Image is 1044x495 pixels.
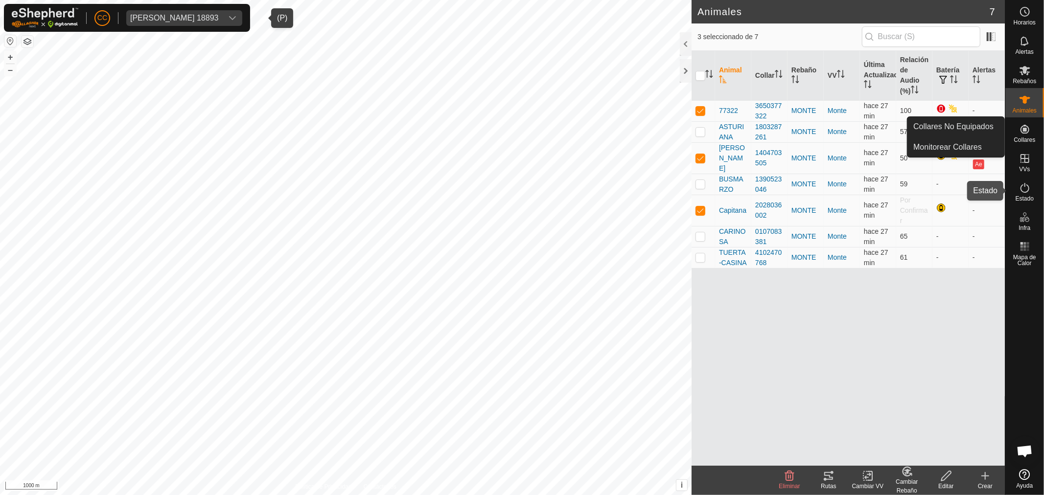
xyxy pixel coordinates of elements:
span: Alertas [1016,49,1034,55]
a: Monte [828,107,847,114]
a: Monte [828,253,847,261]
th: Animal [715,51,751,101]
div: Editar [927,482,966,491]
a: Monte [828,206,847,214]
button: – [4,64,16,76]
div: Cambiar VV [848,482,887,491]
span: Horarios [1014,20,1036,25]
img: Logo Gallagher [12,8,78,28]
div: MONTE [791,252,820,263]
span: 59 [900,180,908,188]
span: 5 sept 2025, 16:33 [864,123,888,141]
span: TUERTA-CASINA [719,247,747,268]
div: MONTE [791,127,820,137]
th: Alertas [969,51,1005,101]
div: [PERSON_NAME] 18893 [130,14,219,22]
span: Eliminar [779,483,800,490]
a: Collares No Equipados [907,117,1004,136]
span: 100 [900,107,911,114]
div: 0107083381 [755,226,784,247]
a: Monte [828,180,847,188]
h2: Animales [697,6,990,18]
span: Por Confirmar [900,196,928,225]
span: 5 sept 2025, 16:33 [864,201,888,219]
th: Relación de Audio (%) [896,51,932,101]
div: MONTE [791,205,820,216]
p-sorticon: Activar para ordenar [911,87,919,95]
span: CARINOSA [719,226,747,247]
div: 3650377322 [755,101,784,121]
span: 5 sept 2025, 16:33 [864,248,888,267]
span: 65 [900,232,908,240]
div: Crear [966,482,1005,491]
div: Rutas [809,482,848,491]
span: Estado [1016,196,1034,202]
div: 1404703505 [755,148,784,168]
span: CC [97,13,107,23]
th: Rebaño [788,51,824,101]
span: 5 sept 2025, 16:33 [864,227,888,246]
span: 61 [900,253,908,261]
button: Restablecer Mapa [4,35,16,47]
div: dropdown trigger [223,10,242,26]
div: MONTE [791,231,820,242]
p-sorticon: Activar para ordenar [864,82,872,90]
span: 5 sept 2025, 16:33 [864,175,888,193]
span: Collares No Equipados [913,121,994,133]
p-sorticon: Activar para ordenar [719,77,727,85]
button: i [676,480,687,491]
p-sorticon: Activar para ordenar [973,77,980,85]
span: 7 [990,4,995,19]
div: 1803287261 [755,122,784,142]
input: Buscar (S) [862,26,980,47]
a: Política de Privacidad [295,482,351,491]
span: Infra [1019,225,1030,231]
div: MONTE [791,179,820,189]
span: Sergio Parrondo Parrondo 18893 [126,10,223,26]
p-sorticon: Activar para ordenar [775,71,783,79]
th: VV [824,51,860,101]
div: MONTE [791,153,820,163]
p-sorticon: Activar para ordenar [950,77,958,85]
td: - [969,174,1005,195]
p-sorticon: Activar para ordenar [791,77,799,85]
th: Batería [932,51,969,101]
span: 50 [900,154,908,162]
td: - [969,247,1005,268]
span: 5 sept 2025, 16:33 [864,102,888,120]
div: 4102470768 [755,247,784,268]
td: - [969,195,1005,226]
span: Capitana [719,205,746,216]
span: Mapa de Calor [1008,254,1042,266]
span: [PERSON_NAME] [719,143,747,174]
td: - [969,226,1005,247]
span: 5 sept 2025, 16:33 [864,149,888,167]
span: BUSMARZO [719,174,747,195]
p-sorticon: Activar para ordenar [705,71,713,79]
span: 77322 [719,106,738,116]
span: Animales [1013,108,1037,113]
span: Ayuda [1017,483,1033,489]
span: VVs [1019,166,1030,172]
button: Capas del Mapa [22,36,33,47]
span: 3 seleccionado de 7 [697,32,862,42]
a: Chat abierto [1010,436,1040,466]
td: - [932,174,969,195]
a: Monte [828,154,847,162]
div: 1390523046 [755,174,784,195]
th: Última Actualización [860,51,896,101]
button: Ae [973,159,984,169]
div: 2028036002 [755,200,784,221]
div: Cambiar Rebaño [887,477,927,495]
td: - [932,247,969,268]
td: - [932,226,969,247]
button: + [4,51,16,63]
a: Contáctenos [364,482,396,491]
span: Monitorear Collares [913,141,982,153]
a: Ayuda [1005,465,1044,493]
td: - [969,100,1005,121]
a: Monitorear Collares [907,137,1004,157]
a: Monte [828,128,847,135]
